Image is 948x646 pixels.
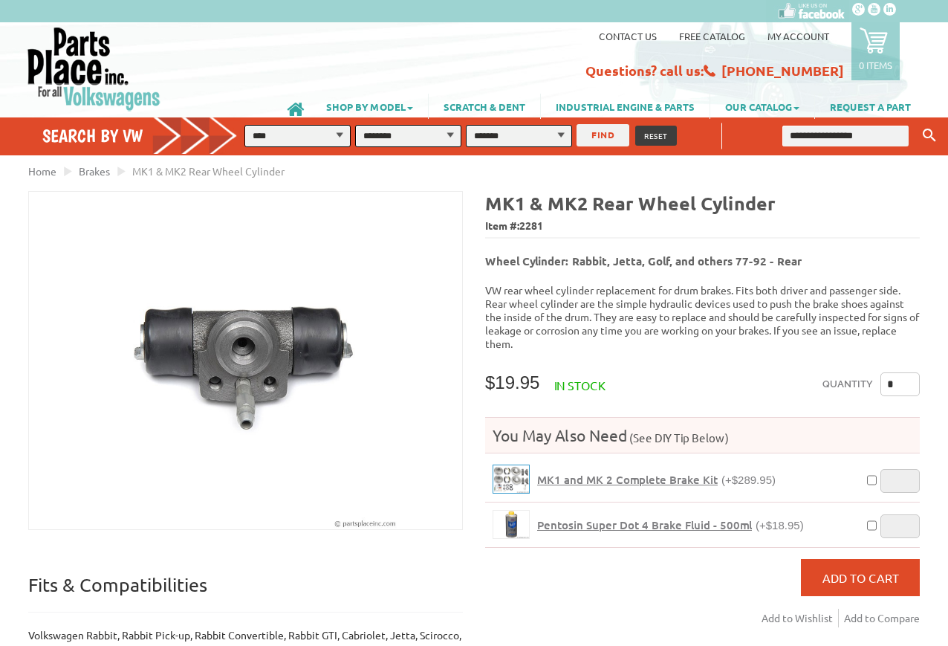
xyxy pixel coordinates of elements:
[29,192,462,529] img: MK1 & MK2 Rear Wheel Cylinder
[429,94,540,119] a: SCRATCH & DENT
[493,465,530,494] a: MK1 and MK 2 Complete Brake Kit
[851,22,900,80] a: 0 items
[822,570,899,585] span: Add to Cart
[485,191,776,215] b: MK1 & MK2 Rear Wheel Cylinder
[493,465,529,493] img: MK1 and MK 2 Complete Brake Kit
[859,59,892,71] p: 0 items
[644,130,668,141] span: RESET
[537,472,718,487] span: MK1 and MK 2 Complete Brake Kit
[42,125,247,146] h4: Search by VW
[537,473,776,487] a: MK1 and MK 2 Complete Brake Kit(+$289.95)
[132,164,285,178] span: MK1 & MK2 Rear Wheel Cylinder
[801,559,920,596] button: Add to Cart
[577,124,629,146] button: FIND
[519,219,543,232] span: 2281
[485,253,802,268] b: Wheel Cylinder: Rabbit, Jetta, Golf, and others 77-92 - Rear
[28,164,56,178] a: Home
[756,519,804,532] span: (+$18.95)
[710,94,814,119] a: OUR CATALOG
[26,26,162,112] img: Parts Place Inc!
[627,430,729,445] span: (See DIY Tip Below)
[485,216,920,237] span: Item #:
[721,474,776,486] span: (+$289.95)
[311,94,428,119] a: SHOP BY MODEL
[767,30,829,42] a: My Account
[599,30,657,42] a: Contact us
[679,30,745,42] a: Free Catalog
[844,609,920,627] a: Add to Compare
[554,378,606,393] span: In stock
[485,283,920,350] p: VW rear wheel cylinder replacement for drum brakes. Fits both driver and passenger side. Rear whe...
[493,511,529,538] img: Pentosin Super Dot 4 Brake Fluid - 500ml
[485,372,539,393] span: $19.95
[541,94,710,119] a: INDUSTRIAL ENGINE & PARTS
[815,94,926,119] a: REQUEST A PART
[493,510,530,539] a: Pentosin Super Dot 4 Brake Fluid - 500ml
[762,609,839,627] a: Add to Wishlist
[79,164,110,178] a: Brakes
[635,126,677,146] button: RESET
[918,123,941,148] button: Keyword Search
[537,517,752,532] span: Pentosin Super Dot 4 Brake Fluid - 500ml
[537,518,804,532] a: Pentosin Super Dot 4 Brake Fluid - 500ml(+$18.95)
[822,372,873,396] label: Quantity
[485,425,920,445] h4: You May Also Need
[28,573,463,613] p: Fits & Compatibilities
